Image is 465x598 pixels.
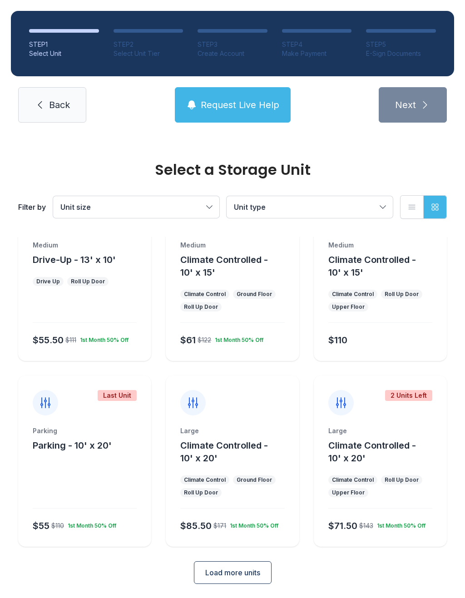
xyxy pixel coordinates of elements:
[213,521,226,530] div: $171
[328,439,443,465] button: Climate Controlled - 10' x 20'
[53,196,219,218] button: Unit size
[18,202,46,213] div: Filter by
[49,99,70,111] span: Back
[332,489,365,496] div: Upper Floor
[33,519,49,532] div: $55
[211,333,263,344] div: 1st Month 50% Off
[60,203,91,212] span: Unit size
[373,519,425,529] div: 1st Month 50% Off
[198,40,267,49] div: STEP 3
[385,476,419,484] div: Roll Up Door
[33,241,137,250] div: Medium
[98,390,137,401] div: Last Unit
[282,49,352,58] div: Make Payment
[328,254,416,278] span: Climate Controlled - 10' x 15'
[33,426,137,435] div: Parking
[184,291,226,298] div: Climate Control
[180,254,268,278] span: Climate Controlled - 10' x 15'
[18,163,447,177] div: Select a Storage Unit
[180,440,268,464] span: Climate Controlled - 10' x 20'
[36,278,60,285] div: Drive Up
[332,303,365,311] div: Upper Floor
[33,334,64,346] div: $55.50
[184,489,218,496] div: Roll Up Door
[114,49,183,58] div: Select Unit Tier
[385,390,432,401] div: 2 Units Left
[33,254,116,265] span: Drive-Up - 13' x 10'
[114,40,183,49] div: STEP 2
[328,334,347,346] div: $110
[51,521,64,530] div: $110
[33,253,116,266] button: Drive-Up - 13' x 10'
[33,439,112,452] button: Parking - 10' x 20'
[180,519,212,532] div: $85.50
[64,519,116,529] div: 1st Month 50% Off
[29,40,99,49] div: STEP 1
[180,439,295,465] button: Climate Controlled - 10' x 20'
[198,336,211,345] div: $122
[282,40,352,49] div: STEP 4
[234,203,266,212] span: Unit type
[226,519,278,529] div: 1st Month 50% Off
[198,49,267,58] div: Create Account
[184,476,226,484] div: Climate Control
[328,241,432,250] div: Medium
[332,291,374,298] div: Climate Control
[201,99,279,111] span: Request Live Help
[237,476,272,484] div: Ground Floor
[71,278,105,285] div: Roll Up Door
[328,253,443,279] button: Climate Controlled - 10' x 15'
[180,241,284,250] div: Medium
[359,521,373,530] div: $143
[184,303,218,311] div: Roll Up Door
[33,440,112,451] span: Parking - 10' x 20'
[328,426,432,435] div: Large
[366,49,436,58] div: E-Sign Documents
[205,567,260,578] span: Load more units
[385,291,419,298] div: Roll Up Door
[180,253,295,279] button: Climate Controlled - 10' x 15'
[366,40,436,49] div: STEP 5
[180,426,284,435] div: Large
[395,99,416,111] span: Next
[76,333,129,344] div: 1st Month 50% Off
[29,49,99,58] div: Select Unit
[332,476,374,484] div: Climate Control
[237,291,272,298] div: Ground Floor
[328,519,357,532] div: $71.50
[328,440,416,464] span: Climate Controlled - 10' x 20'
[65,336,76,345] div: $111
[227,196,393,218] button: Unit type
[180,334,196,346] div: $61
